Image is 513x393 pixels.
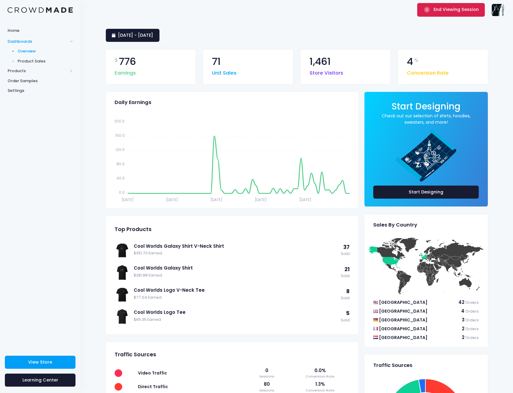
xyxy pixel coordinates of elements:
span: 4 [407,57,413,67]
span: 71 [212,57,221,67]
a: Learning Center [5,374,75,387]
span: Traffic Sources [115,351,156,358]
span: 4 [461,308,464,314]
span: [GEOGRAPHIC_DATA] [379,317,428,323]
span: Order Samples [8,78,73,84]
span: 2 [462,325,464,332]
tspan: 80.0 [116,161,125,166]
span: Video Traffic [138,370,167,376]
span: 0.0% [290,367,350,374]
span: [GEOGRAPHIC_DATA] [379,326,428,332]
tspan: [DATE] [166,197,178,202]
span: Conversion Rate [407,66,449,77]
a: Cool Worlds Logo V-Neck Tee [134,287,338,294]
tspan: [DATE] [299,197,311,202]
a: Start Designing [373,186,479,199]
span: Sales By Country [373,222,417,228]
button: End Viewing Session [417,3,485,16]
span: 2 [462,334,464,341]
a: Cool Worlds Galaxy Shirt [134,265,338,271]
span: Sold [341,295,350,301]
span: Conversion Rate [290,374,350,379]
span: Products [8,68,68,74]
span: Overview [18,48,73,54]
span: $281.88 Earned [134,273,338,278]
a: Start Designing [391,105,461,111]
span: Daily Earnings [115,99,151,106]
span: Orders [465,335,479,340]
span: Traffic Sources [373,362,412,368]
a: [DATE] - [DATE] [106,29,159,42]
span: $65.35 Earned [134,317,338,323]
span: 5 [346,310,350,317]
tspan: 40.0 [116,176,125,181]
tspan: 0.0 [119,190,125,195]
span: 42 [458,299,464,305]
span: % [414,57,418,64]
span: Sold [341,251,350,257]
img: User [492,4,504,16]
span: [GEOGRAPHIC_DATA] [379,334,428,341]
span: Direct Traffic [138,384,168,390]
span: Orders [465,317,479,323]
span: Orders [465,309,479,314]
span: Store Visitors [310,66,343,77]
span: $351.70 Earned [134,250,338,256]
img: Logo [8,7,73,13]
span: 37 [343,244,350,251]
span: Top Products [115,226,152,233]
span: 1,461 [310,57,331,67]
span: [DATE] - [DATE] [118,32,153,38]
span: Sessions [249,374,284,379]
span: Home [8,28,73,34]
span: End Viewing Session [434,6,479,12]
tspan: 120.0 [116,147,125,152]
tspan: 160.0 [115,133,125,138]
span: Orders [465,300,479,305]
span: Product Sales [18,58,73,64]
span: Orders [465,326,479,331]
span: Unit Sales [212,66,236,77]
span: [GEOGRAPHIC_DATA] [379,308,428,314]
span: View Store [28,359,52,365]
a: Cool Worlds Logo Tee [134,309,338,316]
span: 8 [346,288,350,295]
span: [GEOGRAPHIC_DATA] [379,299,428,305]
span: Start Designing [391,100,461,113]
span: Settings [8,88,73,94]
span: 1.3% [290,381,350,388]
span: 80 [249,381,284,388]
span: $77.04 Earned [134,295,338,301]
a: Check out our selection of shirts, hoodies, sweaters, and more! [373,113,479,126]
a: Cool Worlds Galaxy Shirt V-Neck Shirt [134,243,338,250]
span: 21 [344,266,350,273]
span: 3 [462,317,464,323]
span: Learning Center [22,377,58,383]
span: Sold [341,273,350,279]
span: 776 [119,57,136,67]
span: Conversion Rate [290,388,350,393]
span: Dashboards [8,39,68,45]
a: View Store [5,356,75,369]
tspan: [DATE] [210,197,223,202]
span: Sessions [249,388,284,393]
span: Sold [341,317,350,323]
tspan: 200.0 [114,119,125,124]
span: Earnings [115,66,136,77]
tspan: [DATE] [255,197,267,202]
span: 0 [249,367,284,374]
tspan: [DATE] [122,197,134,202]
span: $ [115,57,118,64]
